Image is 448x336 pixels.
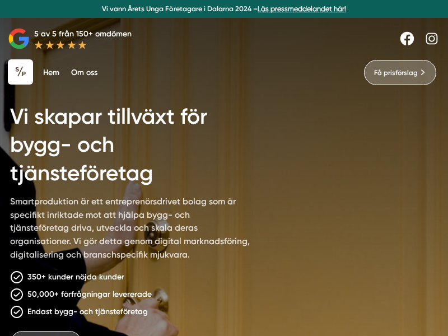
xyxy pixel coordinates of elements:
p: 350+ kunder nöjda kunder [27,271,124,283]
span: Få prisförslag [374,67,418,78]
a: Läs pressmeddelandet här! [258,4,346,13]
p: Endast bygg- och tjänsteföretag [27,306,148,318]
p: 50,000+ förfrågningar levererade [27,288,152,301]
p: Vi vann Årets Unga Företagare i Dalarna 2024 – [4,4,444,14]
p: Smartproduktion är ett entreprenörsdrivet bolag som är specifikt inriktade mot att hjälpa bygg- o... [10,195,250,265]
a: Hem [41,59,61,86]
h1: Vi skapar tillväxt för bygg- och tjänsteföretag [10,91,250,195]
a: Få prisförslag [364,60,436,86]
p: 5 av 5 från 150+ omdömen [34,28,132,40]
a: Om oss [69,59,99,86]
